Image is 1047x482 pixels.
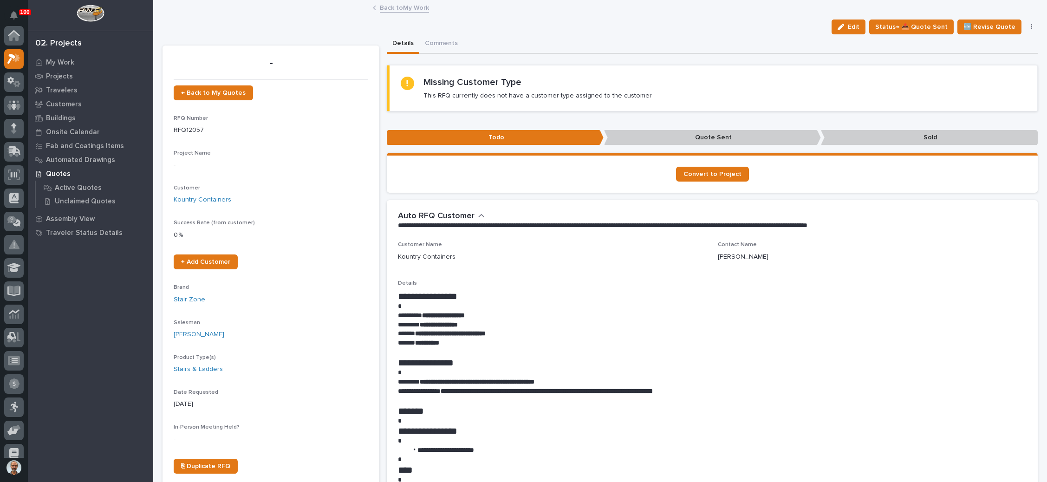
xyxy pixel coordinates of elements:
span: Customer [174,185,200,191]
p: Todo [387,130,604,145]
p: My Work [46,59,74,67]
a: Convert to Project [676,167,749,182]
p: Customers [46,100,82,109]
a: Onsite Calendar [28,125,153,139]
p: Quotes [46,170,71,178]
p: Active Quotes [55,184,102,192]
a: Stair Zone [174,295,205,305]
button: users-avatar [4,458,24,477]
a: Kountry Containers [174,195,231,205]
span: Product Type(s) [174,355,216,360]
span: + Add Customer [181,259,230,265]
p: [PERSON_NAME] [718,252,768,262]
a: Fab and Coatings Items [28,139,153,153]
p: Automated Drawings [46,156,115,164]
button: Auto RFQ Customer [398,211,485,221]
p: - [174,434,368,444]
p: Unclaimed Quotes [55,197,116,206]
span: ⎘ Duplicate RFQ [181,463,230,469]
p: Projects [46,72,73,81]
a: ⎘ Duplicate RFQ [174,459,238,474]
span: Date Requested [174,390,218,395]
p: Onsite Calendar [46,128,100,137]
span: ← Back to My Quotes [181,90,246,96]
span: 🆕 Revise Quote [963,21,1015,33]
button: Status→ 📤 Quote Sent [869,20,954,34]
p: This RFQ currently does not have a customer type assigned to the customer [423,91,652,100]
a: Traveler Status Details [28,226,153,240]
a: Stairs & Ladders [174,365,223,374]
span: Project Name [174,150,211,156]
p: RFQ12057 [174,125,368,135]
a: My Work [28,55,153,69]
span: Success Rate (from customer) [174,220,255,226]
a: Quotes [28,167,153,181]
a: Active Quotes [36,181,153,194]
button: Details [387,34,419,54]
a: Back toMy Work [380,2,429,13]
span: Edit [848,23,859,31]
a: Travelers [28,83,153,97]
img: Workspace Logo [77,5,104,22]
span: Contact Name [718,242,757,248]
button: Comments [419,34,463,54]
p: [DATE] [174,399,368,409]
p: - [174,57,368,70]
button: Notifications [4,6,24,25]
a: Assembly View [28,212,153,226]
span: RFQ Number [174,116,208,121]
p: 100 [20,9,30,15]
span: Customer Name [398,242,442,248]
a: ← Back to My Quotes [174,85,253,100]
p: - [174,160,368,170]
button: 🆕 Revise Quote [957,20,1021,34]
span: Convert to Project [683,171,741,177]
div: 02. Projects [35,39,82,49]
a: [PERSON_NAME] [174,330,224,339]
p: Kountry Containers [398,252,455,262]
button: Edit [832,20,865,34]
span: Salesman [174,320,200,326]
p: 0 % [174,230,368,240]
span: Status→ 📤 Quote Sent [875,21,948,33]
p: Assembly View [46,215,95,223]
h2: Missing Customer Type [423,77,521,88]
span: Details [398,280,417,286]
a: Projects [28,69,153,83]
a: Buildings [28,111,153,125]
p: Sold [821,130,1038,145]
p: Traveler Status Details [46,229,123,237]
div: Notifications100 [12,11,24,26]
a: + Add Customer [174,254,238,269]
p: Travelers [46,86,78,95]
a: Customers [28,97,153,111]
span: Brand [174,285,189,290]
h2: Auto RFQ Customer [398,211,475,221]
a: Automated Drawings [28,153,153,167]
p: Buildings [46,114,76,123]
a: Unclaimed Quotes [36,195,153,208]
p: Fab and Coatings Items [46,142,124,150]
p: Quote Sent [604,130,821,145]
span: In-Person Meeting Held? [174,424,240,430]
